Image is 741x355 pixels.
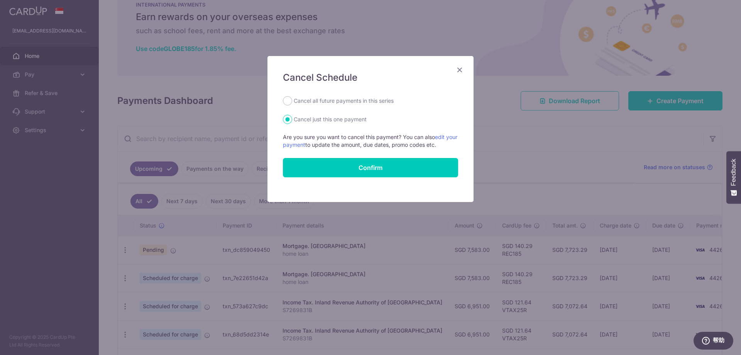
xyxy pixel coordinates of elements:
button: Confirm [283,158,458,177]
iframe: 打开一个小组件，您可以在其中找到更多信息 [693,332,733,351]
button: Close [455,65,464,75]
label: Cancel all future payments in this series [294,96,394,105]
span: Feedback [730,159,737,186]
button: Feedback - Show survey [726,151,741,204]
p: Are you sure you want to cancel this payment? You can also to update the amount, due dates, promo... [283,133,458,149]
h5: Cancel Schedule [283,71,458,84]
label: Cancel just this one payment [294,115,367,124]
